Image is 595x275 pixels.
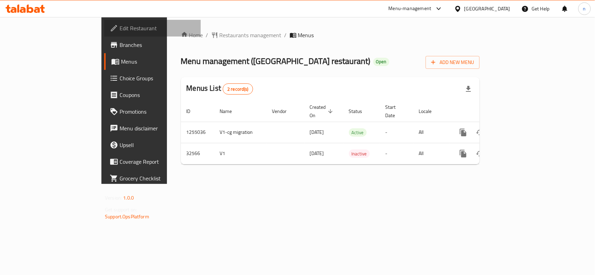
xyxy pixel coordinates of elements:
a: Support.OpsPlatform [105,212,149,221]
td: - [380,143,413,164]
a: Upsell [104,137,201,153]
button: Change Status [472,145,488,162]
h2: Menus List [186,83,253,95]
div: Open [373,58,389,66]
a: Coverage Report [104,153,201,170]
th: Actions [449,101,527,122]
span: Restaurants management [220,31,282,39]
button: more [455,124,472,141]
span: [DATE] [310,128,324,137]
div: Export file [460,81,477,97]
span: Created On [310,103,335,120]
a: Promotions [104,103,201,120]
span: 2 record(s) [223,86,253,92]
span: Choice Groups [120,74,195,82]
div: Total records count [223,83,253,95]
a: Menu disclaimer [104,120,201,137]
span: Status [349,107,372,115]
button: Change Status [472,124,488,141]
a: Choice Groups [104,70,201,87]
span: Vendor [272,107,296,115]
a: Restaurants management [211,31,282,39]
span: 1.0.0 [123,193,134,202]
button: more [455,145,472,162]
a: Coupons [104,87,201,103]
a: Edit Restaurant [104,20,201,37]
span: Coverage Report [120,157,195,166]
span: Menus [298,31,314,39]
span: Add New Menu [431,58,474,67]
span: Upsell [120,141,195,149]
table: enhanced table [181,101,527,164]
a: Menus [104,53,201,70]
td: All [413,143,449,164]
span: n [583,5,586,13]
span: Menu disclaimer [120,124,195,132]
td: V1-cg migration [214,122,267,143]
span: Branches [120,41,195,49]
li: / [284,31,287,39]
span: Get support on: [105,205,137,214]
span: Name [220,107,241,115]
span: Start Date [386,103,405,120]
span: Menus [121,57,195,66]
span: Version: [105,193,122,202]
td: V1 [214,143,267,164]
span: Edit Restaurant [120,24,195,32]
span: [DATE] [310,149,324,158]
a: Branches [104,37,201,53]
span: Promotions [120,107,195,116]
nav: breadcrumb [181,31,480,39]
span: Grocery Checklist [120,174,195,183]
span: Coupons [120,91,195,99]
span: Menu management ( [GEOGRAPHIC_DATA] restaurant ) [181,53,371,69]
div: [GEOGRAPHIC_DATA] [464,5,510,13]
div: Menu-management [389,5,432,13]
a: Grocery Checklist [104,170,201,187]
span: Locale [419,107,441,115]
span: Active [349,129,367,137]
td: - [380,122,413,143]
span: ID [186,107,200,115]
span: Inactive [349,150,370,158]
button: Add New Menu [426,56,480,69]
span: Open [373,59,389,65]
li: / [206,31,208,39]
td: All [413,122,449,143]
